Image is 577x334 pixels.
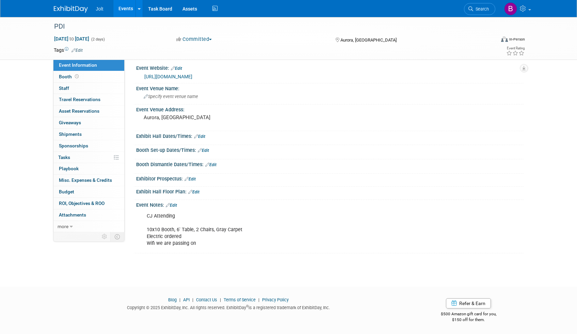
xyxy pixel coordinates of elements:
a: Playbook [53,163,124,174]
span: Event Information [59,62,97,68]
span: Aurora, [GEOGRAPHIC_DATA] [340,37,397,43]
a: Edit [171,66,182,71]
a: Refer & Earn [446,298,491,308]
a: Edit [71,48,83,53]
td: Personalize Event Tab Strip [99,232,111,241]
span: Travel Reservations [59,97,100,102]
a: Privacy Policy [262,297,289,302]
img: Brooke Valderrama [504,2,517,15]
a: API [183,297,190,302]
a: Event Information [53,60,124,71]
div: Exhibit Hall Dates/Times: [136,131,524,140]
span: Misc. Expenses & Credits [59,177,112,183]
a: Edit [166,203,177,208]
span: Shipments [59,131,82,137]
sup: ® [246,304,249,308]
span: more [58,224,68,229]
a: Edit [198,148,209,153]
div: Event Venue Name: [136,83,524,92]
span: Sponsorships [59,143,88,148]
button: Committed [174,36,214,43]
span: Search [473,6,489,12]
a: Edit [188,190,199,194]
a: Tasks [53,152,124,163]
div: Booth Dismantle Dates/Times: [136,159,524,168]
a: Terms of Service [224,297,256,302]
a: Edit [185,177,196,181]
a: Search [464,3,495,15]
div: $150 off for them. [414,317,524,323]
span: Playbook [59,166,79,171]
div: Event Website: [136,63,524,72]
div: Copyright © 2025 ExhibitDay, Inc. All rights reserved. ExhibitDay is a registered trademark of Ex... [54,303,404,311]
td: Tags [54,47,83,53]
img: ExhibitDay [54,6,88,13]
a: Asset Reservations [53,106,124,117]
span: Staff [59,85,69,91]
a: Attachments [53,209,124,221]
div: Booth Set-up Dates/Times: [136,145,524,154]
a: Booth [53,71,124,82]
span: (2 days) [91,37,105,42]
pre: Aurora, [GEOGRAPHIC_DATA] [144,114,290,121]
div: Event Notes: [136,200,524,209]
span: | [191,297,195,302]
span: Attachments [59,212,86,218]
span: Budget [59,189,74,194]
a: Budget [53,186,124,197]
a: more [53,221,124,232]
div: Exhibit Hall Floor Plan: [136,187,524,195]
span: | [218,297,223,302]
a: ROI, Objectives & ROO [53,198,124,209]
img: Format-Inperson.png [501,36,508,42]
div: In-Person [509,37,525,42]
a: Misc. Expenses & Credits [53,175,124,186]
a: [URL][DOMAIN_NAME] [144,74,192,79]
span: Jolt [96,6,103,12]
span: ROI, Objectives & ROO [59,201,105,206]
span: | [257,297,261,302]
span: Booth [59,74,80,79]
div: Event Format [455,35,525,46]
span: to [68,36,75,42]
a: Edit [205,162,217,167]
div: Exhibitor Prospectus: [136,174,524,182]
a: Sponsorships [53,140,124,152]
a: Travel Reservations [53,94,124,105]
span: Specify event venue name [144,94,198,99]
span: Giveaways [59,120,81,125]
a: Giveaways [53,117,124,128]
span: [DATE] [DATE] [54,36,90,42]
a: Staff [53,83,124,94]
a: Shipments [53,129,124,140]
div: Event Rating [506,47,525,50]
td: Toggle Event Tabs [110,232,124,241]
span: Booth not reserved yet [74,74,80,79]
div: PDI [52,20,485,33]
div: Event Venue Address: [136,105,524,113]
div: $500 Amazon gift card for you, [414,307,524,322]
span: Asset Reservations [59,108,99,114]
a: Blog [168,297,177,302]
span: | [178,297,182,302]
div: CJ Attending 10x10 Booth, 6' Table, 2 Chairs, Gray Carpet Electric ordered Wifi we are passing on [142,209,449,250]
span: Tasks [58,155,70,160]
a: Contact Us [196,297,217,302]
a: Edit [194,134,205,139]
